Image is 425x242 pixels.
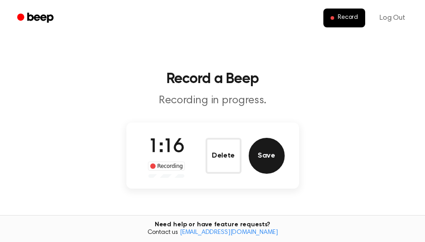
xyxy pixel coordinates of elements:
[323,9,365,27] button: Record
[148,162,185,171] div: Recording
[338,14,358,22] span: Record
[40,93,385,108] p: Recording in progress.
[11,72,414,86] h1: Record a Beep
[5,229,420,237] span: Contact us
[249,138,285,174] button: Save Audio Record
[371,7,414,29] a: Log Out
[206,138,242,174] button: Delete Audio Record
[148,138,184,157] span: 1:16
[180,229,278,236] a: [EMAIL_ADDRESS][DOMAIN_NAME]
[11,9,62,27] a: Beep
